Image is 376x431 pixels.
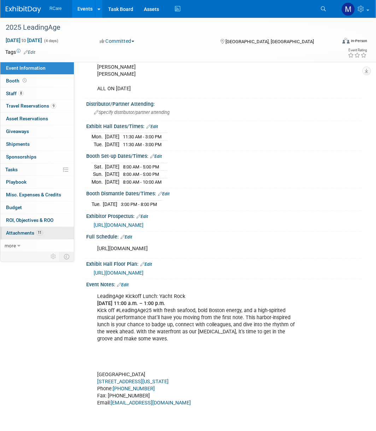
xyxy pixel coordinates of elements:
button: Committed [97,38,137,45]
td: [DATE] [103,200,117,208]
a: [PHONE_NUMBER] [113,386,155,392]
a: Sponsorships [0,151,74,163]
span: 3:00 PM - 8:00 PM [121,202,157,207]
span: Event Information [6,65,46,71]
span: 9 [51,103,56,109]
a: Edit [150,154,162,159]
span: [DATE] [DATE] [5,37,42,44]
td: Tue. [92,200,103,208]
td: Personalize Event Tab Strip [47,252,60,261]
a: Booth [0,75,74,87]
span: Sponsorships [6,154,36,160]
span: [GEOGRAPHIC_DATA], [GEOGRAPHIC_DATA] [225,39,314,44]
td: [DATE] [105,178,119,185]
span: 8:00 AM - 10:00 AM [123,179,161,185]
a: Budget [0,201,74,214]
span: Shipments [6,141,30,147]
td: Toggle Event Tabs [60,252,74,261]
span: Staff [6,91,24,96]
td: Sat. [92,163,105,171]
div: Full Schedule: [86,231,362,241]
div: 2025 LeadingAge [3,21,331,34]
span: 11:30 AM - 3:00 PM [123,142,161,147]
div: Exhibitor Prospectus: [86,211,362,220]
a: Edit [140,262,152,267]
td: [DATE] [105,133,119,141]
div: Booth Set-up Dates/Times: [86,151,362,160]
span: Specify distributor/partner attending [94,110,170,115]
a: Misc. Expenses & Credits [0,189,74,201]
div: Event Format [311,37,367,47]
td: Mon. [92,133,105,141]
a: Shipments [0,138,74,150]
span: ROI, Objectives & ROO [6,217,53,223]
td: Tue. [92,140,105,148]
div: [URL][DOMAIN_NAME] [92,242,305,256]
span: Asset Reservations [6,116,48,121]
div: Distributor/Partner Attending: [86,99,362,108]
a: [URL][DOMAIN_NAME] [94,270,143,276]
a: Attachments11 [0,227,74,239]
a: Giveaways [0,125,74,138]
span: Budget [6,205,22,210]
span: 11 [36,230,43,235]
div: In-Person [351,38,367,44]
span: more [5,243,16,248]
img: Mike Andolina [341,2,355,16]
a: Edit [136,214,148,219]
span: Misc. Expenses & Credits [6,192,61,197]
td: [DATE] [105,140,119,148]
span: Giveaways [6,128,29,134]
span: to [20,38,27,43]
td: Tags [5,48,35,56]
div: Exhibit Hall Dates/Times: [86,121,362,130]
span: Travel Reservations [6,103,56,109]
a: more [0,240,74,252]
a: ROI, Objectives & ROO [0,214,74,226]
a: Event Information [0,62,74,74]
span: Playbook [6,179,27,185]
a: Tasks [0,163,74,176]
a: [STREET_ADDRESS][US_STATE] [97,379,169,385]
a: Playbook [0,176,74,188]
span: Booth not reserved yet [21,78,28,83]
a: Edit [146,124,158,129]
span: Attachments [6,230,43,236]
div: Booth Dismantle Dates/Times: [86,188,362,197]
span: RCare [49,6,61,11]
span: Booth [6,78,28,84]
div: Exhibit Hall Floor Plan: [86,259,362,268]
b: 1:00 p.m. [144,300,165,306]
td: Mon. [92,178,105,185]
div: Event Rating [348,48,367,52]
td: Sun. [92,171,105,178]
a: Edit [158,191,170,196]
b: [DATE] 11:00 a.m. [97,300,138,306]
span: (4 days) [43,39,58,43]
span: Tasks [5,167,18,172]
td: [DATE] [105,171,119,178]
img: Format-Inperson.png [342,38,349,44]
a: [URL][DOMAIN_NAME] [94,222,143,228]
span: 8:00 AM - 5:00 PM [123,164,159,169]
span: 11:30 AM - 3:00 PM [123,134,161,139]
a: Edit [121,235,132,240]
a: Staff8 [0,87,74,100]
a: Edit [24,50,35,55]
a: Asset Reservations [0,113,74,125]
td: [DATE] [105,163,119,171]
a: [EMAIL_ADDRESS][DOMAIN_NAME] [111,400,191,406]
a: Edit [117,282,129,287]
b: – [139,300,142,306]
span: 8:00 AM - 5:00 PM [123,172,159,177]
img: ExhibitDay [6,6,41,13]
span: 8 [18,91,24,96]
div: Event Notes: [86,279,362,288]
a: Travel Reservations9 [0,100,74,112]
